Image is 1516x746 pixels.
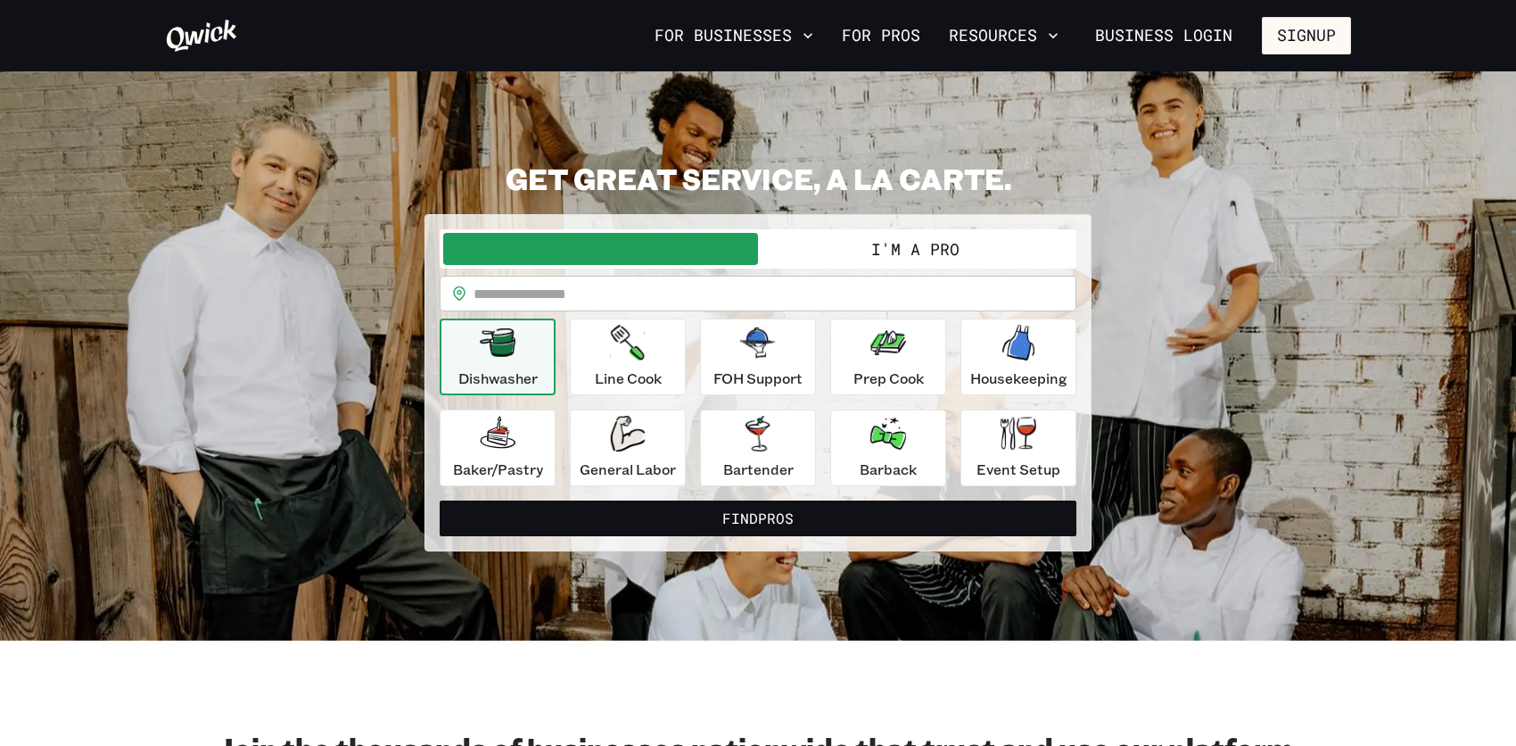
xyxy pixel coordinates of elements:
button: FindPros [440,501,1076,536]
button: I'm a Business [443,233,758,265]
p: General Labor [580,459,676,480]
p: Event Setup [976,459,1060,480]
button: Resources [942,21,1066,51]
p: Housekeeping [970,368,1067,389]
p: Baker/Pastry [453,459,543,480]
button: FOH Support [700,319,816,395]
p: Barback [860,459,917,480]
button: For Businesses [647,21,820,51]
button: Signup [1262,17,1351,54]
p: Dishwasher [458,368,538,389]
button: Dishwasher [440,319,556,395]
button: Line Cook [570,319,686,395]
button: Housekeeping [960,319,1076,395]
p: Prep Cook [853,368,924,389]
p: Line Cook [595,368,662,389]
button: Bartender [700,410,816,486]
button: I'm a Pro [758,233,1073,265]
h2: GET GREAT SERVICE, A LA CARTE. [424,161,1092,196]
a: Business Login [1080,17,1248,54]
button: Barback [830,410,946,486]
button: Prep Cook [830,319,946,395]
button: General Labor [570,410,686,486]
button: Event Setup [960,410,1076,486]
p: Bartender [723,459,794,480]
button: Baker/Pastry [440,410,556,486]
p: FOH Support [713,368,803,389]
a: For Pros [835,21,927,51]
